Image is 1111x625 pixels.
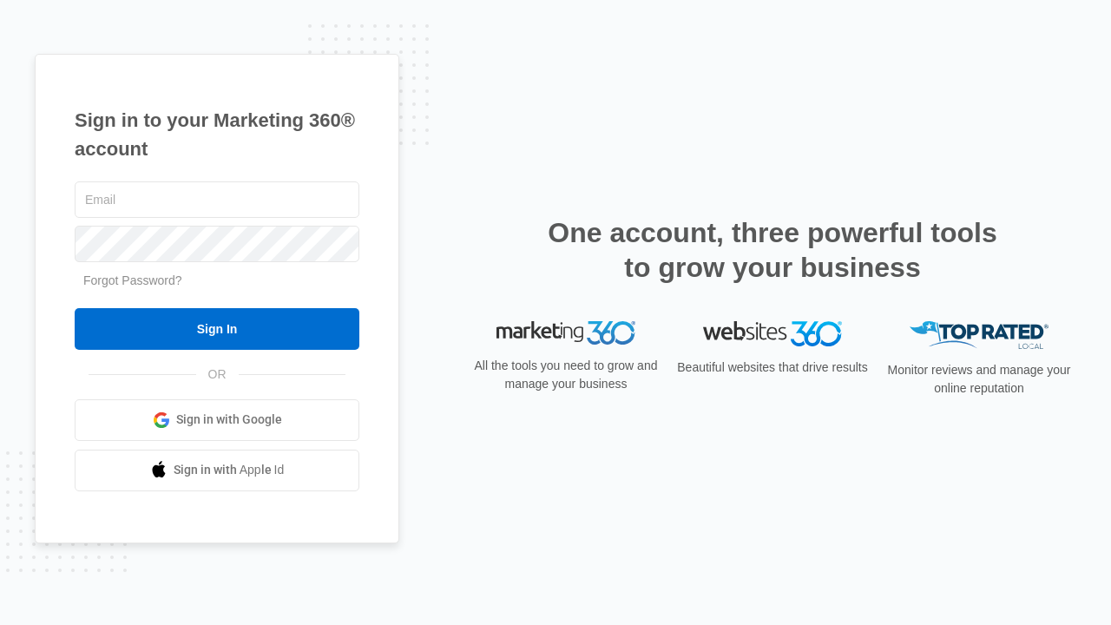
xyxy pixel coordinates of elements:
[675,359,870,377] p: Beautiful websites that drive results
[496,321,635,345] img: Marketing 360
[75,450,359,491] a: Sign in with Apple Id
[176,411,282,429] span: Sign in with Google
[75,106,359,163] h1: Sign in to your Marketing 360® account
[75,308,359,350] input: Sign In
[174,461,285,479] span: Sign in with Apple Id
[469,357,663,393] p: All the tools you need to grow and manage your business
[910,321,1049,350] img: Top Rated Local
[83,273,182,287] a: Forgot Password?
[703,321,842,346] img: Websites 360
[196,365,239,384] span: OR
[75,181,359,218] input: Email
[542,215,1003,285] h2: One account, three powerful tools to grow your business
[882,361,1076,398] p: Monitor reviews and manage your online reputation
[75,399,359,441] a: Sign in with Google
